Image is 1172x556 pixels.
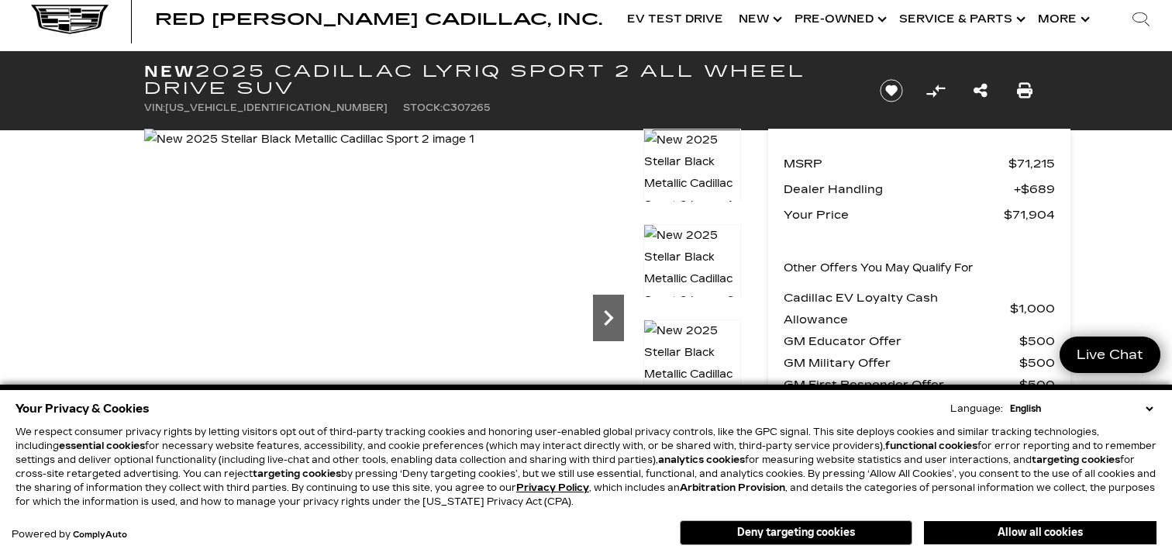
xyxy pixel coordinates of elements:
[1008,153,1055,174] span: $71,215
[253,468,341,479] strong: targeting cookies
[1019,330,1055,352] span: $500
[1010,298,1055,319] span: $1,000
[784,178,1014,200] span: Dealer Handling
[593,295,624,341] div: Next
[924,521,1156,544] button: Allow all cookies
[144,129,474,150] img: New 2025 Stellar Black Metallic Cadillac Sport 2 image 1
[784,287,1055,330] a: Cadillac EV Loyalty Cash Allowance $1,000
[950,404,1003,413] div: Language:
[16,398,150,420] span: Your Privacy & Cookies
[784,204,1055,226] a: Your Price $71,904
[924,79,947,102] button: Compare Vehicle
[1004,204,1055,226] span: $71,904
[1019,374,1055,395] span: $500
[1069,346,1151,364] span: Live Chat
[16,425,1156,509] p: We respect consumer privacy rights by letting visitors opt out of third-party tracking cookies an...
[643,224,741,313] img: New 2025 Stellar Black Metallic Cadillac Sport 2 image 2
[1014,178,1055,200] span: $689
[144,102,165,113] span: VIN:
[155,12,602,27] a: Red [PERSON_NAME] Cadillac, Inc.
[784,178,1055,200] a: Dealer Handling $689
[680,482,785,493] strong: Arbitration Provision
[516,482,589,493] u: Privacy Policy
[1060,337,1160,373] a: Live Chat
[443,102,491,113] span: C307265
[643,319,741,408] img: New 2025 Stellar Black Metallic Cadillac Sport 2 image 3
[403,102,443,113] span: Stock:
[784,330,1019,352] span: GM Educator Offer
[885,440,977,451] strong: functional cookies
[680,520,912,545] button: Deny targeting cookies
[974,80,988,102] a: Share this New 2025 Cadillac LYRIQ Sport 2 All Wheel Drive SUV
[784,330,1055,352] a: GM Educator Offer $500
[59,440,145,451] strong: essential cookies
[784,287,1010,330] span: Cadillac EV Loyalty Cash Allowance
[144,62,195,81] strong: New
[73,530,127,540] a: ComplyAuto
[784,153,1055,174] a: MSRP $71,215
[784,352,1055,374] a: GM Military Offer $500
[658,454,745,465] strong: analytics cookies
[155,10,602,29] span: Red [PERSON_NAME] Cadillac, Inc.
[165,102,388,113] span: [US_VEHICLE_IDENTIFICATION_NUMBER]
[874,78,908,103] button: Save vehicle
[1017,80,1032,102] a: Print this New 2025 Cadillac LYRIQ Sport 2 All Wheel Drive SUV
[784,204,1004,226] span: Your Price
[784,153,1008,174] span: MSRP
[12,530,127,540] div: Powered by
[784,257,974,279] p: Other Offers You May Qualify For
[784,374,1055,395] a: GM First Responder Offer $500
[1032,454,1120,465] strong: targeting cookies
[784,374,1019,395] span: GM First Responder Offer
[1019,352,1055,374] span: $500
[1006,402,1156,416] select: Language Select
[144,63,853,97] h1: 2025 Cadillac LYRIQ Sport 2 All Wheel Drive SUV
[31,5,109,34] img: Cadillac Dark Logo with Cadillac White Text
[784,352,1019,374] span: GM Military Offer
[643,129,741,217] img: New 2025 Stellar Black Metallic Cadillac Sport 2 image 1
